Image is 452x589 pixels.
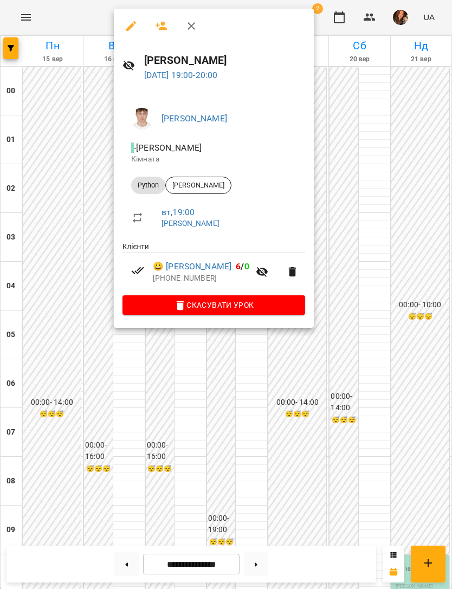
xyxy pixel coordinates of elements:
a: [DATE] 19:00-20:00 [144,70,218,80]
h6: [PERSON_NAME] [144,52,306,69]
a: вт , 19:00 [162,207,195,217]
a: [PERSON_NAME] [162,219,219,228]
p: [PHONE_NUMBER] [153,273,249,284]
span: Python [131,180,165,190]
a: [PERSON_NAME] [162,113,227,124]
span: Скасувати Урок [131,299,296,312]
div: [PERSON_NAME] [165,177,231,194]
b: / [236,261,249,271]
button: Скасувати Урок [122,295,305,315]
span: - [PERSON_NAME] [131,143,204,153]
span: 6 [236,261,241,271]
p: Кімната [131,154,296,165]
svg: Візит сплачено [131,264,144,277]
ul: Клієнти [122,241,305,295]
span: 0 [244,261,249,271]
a: 😀 [PERSON_NAME] [153,260,231,273]
span: [PERSON_NAME] [166,180,231,190]
img: 8fe045a9c59afd95b04cf3756caf59e6.jpg [131,108,153,130]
